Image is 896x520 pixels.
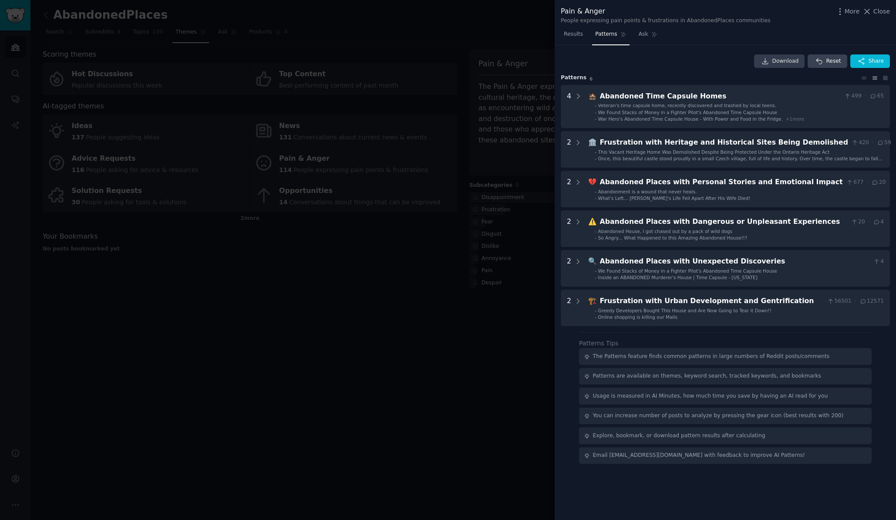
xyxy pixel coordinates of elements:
span: 59 [877,139,891,147]
div: 4 [567,91,571,122]
div: Abandoned Places with Dangerous or Unpleasant Experiences [600,216,848,227]
span: + 1 more [786,116,805,122]
span: Patterns [595,30,617,38]
span: 🔍 [588,257,597,265]
span: ⚠️ [588,217,597,226]
span: 4 [873,258,884,266]
div: 2 [567,137,571,162]
span: Abandonment is a wound that never heals. [598,189,697,194]
span: 🏛️ [588,138,597,146]
span: Ask [639,30,648,38]
div: - [595,314,596,320]
div: The Patterns feature finds common patterns in large numbers of Reddit posts/comments [593,353,830,361]
div: Abandoned Places with Unexpected Discoveries [600,256,870,267]
span: Reset [826,57,841,65]
div: 2 [567,216,571,241]
div: 2 [567,256,571,280]
span: 677 [846,179,864,186]
span: Greedy Developers Bought This House and Are Now Going to Tear it Down!! [598,308,771,313]
div: - [595,274,596,280]
span: · [868,218,870,226]
button: Reset [808,54,847,68]
div: - [595,109,596,115]
span: We Found Stacks of Money in a Fighter Pilot's Abandoned Time Capsule House [598,110,777,115]
div: 2 [567,177,571,201]
span: Abandoned House, I got chased out by a pack of wild dogs [598,229,732,234]
label: Patterns Tips [579,340,618,347]
span: Close [873,7,890,16]
div: - [595,235,596,241]
div: Frustration with Urban Development and Gentrification [600,296,824,307]
span: 420 [851,139,869,147]
span: Results [564,30,583,38]
span: · [872,139,874,147]
div: - [595,102,596,108]
span: 🏗️ [588,297,597,305]
span: Inside an ABANDONED Murderer's House | Time Capsule - [US_STATE] [598,275,758,280]
span: Veteran's time capsule home, recently discovered and trashed by local teens. [598,103,776,108]
span: 65 [869,92,884,100]
div: Abandoned Places with Personal Stories and Emotional Impact [600,177,843,188]
div: - [595,228,596,234]
span: · [867,179,869,186]
a: Results [561,27,586,45]
div: Abandoned Time Capsule Homes [600,91,841,102]
span: 6 [589,76,593,81]
div: Email [EMAIL_ADDRESS][DOMAIN_NAME] with feedback to improve AI Patterns! [593,452,805,459]
span: Once, this beautiful castle stood proudly in a small Czech village, full of life and history. Ove... [598,156,890,173]
a: Download [754,54,805,68]
span: · [865,92,866,100]
div: - [595,195,596,201]
div: Explore, bookmark, or download pattern results after calculating [593,432,765,440]
div: 2 [567,296,571,320]
span: We Found Stacks of Money in a Fighter Pilot's Abandoned Time Capsule House [598,268,777,274]
span: Download [772,57,799,65]
span: 20 [871,179,886,186]
div: Patterns are available on themes, keyword search, tracked keywords, and bookmarks [593,372,821,380]
span: 20 [851,218,865,226]
button: More [835,7,860,16]
span: 💔 [588,178,597,186]
span: More [845,7,860,16]
button: Close [862,7,890,16]
div: You can increase number of posts to analyze by pressing the gear icon (best results with 200) [593,412,844,420]
div: - [595,155,596,162]
div: - [595,307,596,314]
span: Online shopping is killing our Malls [598,314,677,320]
span: This Vacant Heritage Home Was Demolished Despite Being Protected Under the Ontario Heritage Act [598,149,829,155]
span: War Hero's Abandoned Time Capsule House - With Power and Food in the Fridge. [598,116,783,122]
span: · [855,297,856,305]
span: 56501 [827,297,851,305]
span: So Angry... What Happened to this Amazing Abandoned House!!? [598,235,748,240]
span: 🏚️ [588,92,597,100]
span: Share [869,57,884,65]
a: Ask [636,27,660,45]
span: 499 [844,92,862,100]
div: Pain & Anger [561,6,771,17]
div: People expressing pain points & frustrations in AbandonedPlaces communities [561,17,771,25]
div: Frustration with Heritage and Historical Sites Being Demolished [600,137,848,148]
button: Share [850,54,890,68]
div: - [595,149,596,155]
a: Patterns [592,27,629,45]
div: - [595,189,596,195]
span: What's Left... [PERSON_NAME]'s Life Fell Apart After His Wife Died! [598,196,751,201]
span: 4 [873,218,884,226]
span: 12571 [859,297,884,305]
div: - [595,116,596,122]
div: - [595,268,596,274]
div: Usage is measured in AI Minutes, how much time you save by having an AI read for you [593,392,828,400]
span: Pattern s [561,74,586,82]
